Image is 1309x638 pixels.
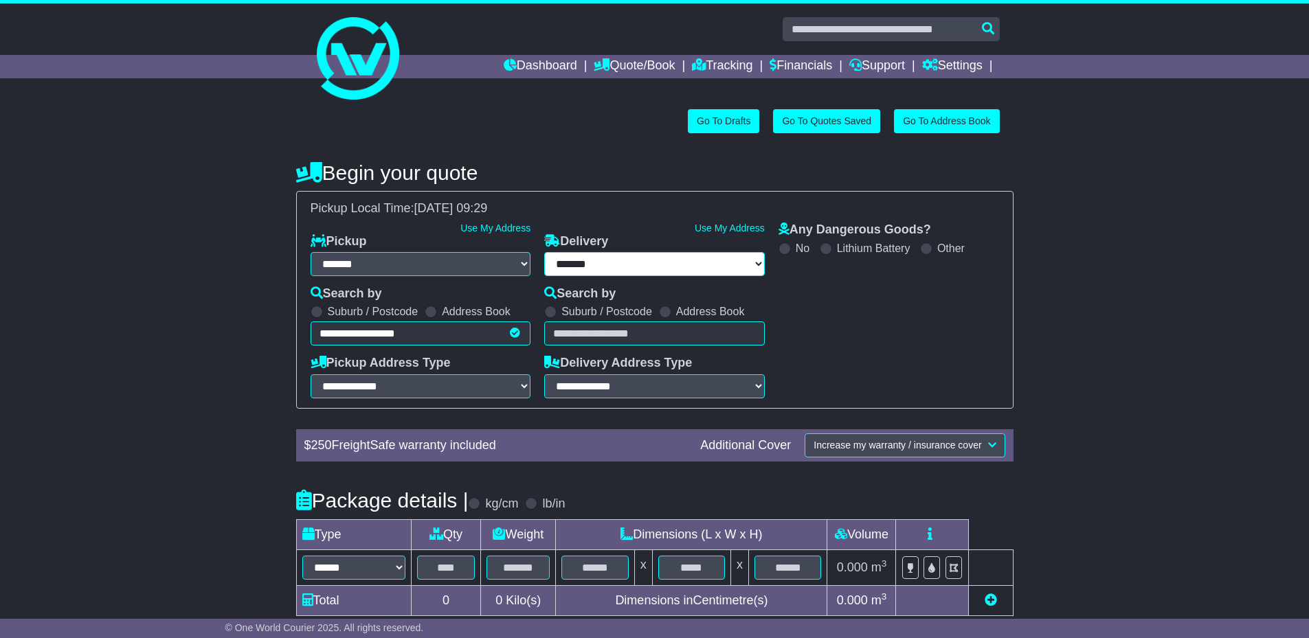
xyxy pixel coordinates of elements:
span: m [871,560,887,574]
label: Suburb / Postcode [561,305,652,318]
a: Go To Address Book [894,109,999,133]
td: Volume [827,519,896,549]
label: Any Dangerous Goods? [779,223,931,238]
a: Go To Drafts [688,109,759,133]
label: Address Book [676,305,745,318]
td: Total [296,585,411,615]
span: m [871,593,887,607]
label: lb/in [542,497,565,512]
span: [DATE] 09:29 [414,201,488,215]
label: Suburb / Postcode [328,305,418,318]
h4: Begin your quote [296,161,1014,184]
a: Use My Address [460,223,530,233]
label: Other [937,242,965,255]
label: Pickup Address Type [311,356,451,371]
div: $ FreightSafe warranty included [298,438,694,453]
a: Support [849,55,905,78]
label: Delivery Address Type [544,356,692,371]
label: Address Book [442,305,511,318]
label: Search by [544,286,616,301]
td: Dimensions (L x W x H) [556,519,827,549]
a: Quote/Book [594,55,675,78]
span: Increase my warranty / insurance cover [814,440,981,451]
td: Kilo(s) [481,585,556,615]
div: Pickup Local Time: [304,201,1006,216]
span: 0 [495,593,502,607]
td: x [731,549,749,585]
label: No [796,242,809,255]
td: 0 [411,585,481,615]
a: Financials [770,55,832,78]
td: Weight [481,519,556,549]
button: Increase my warranty / insurance cover [805,433,1005,457]
span: 0.000 [837,560,868,574]
label: kg/cm [485,497,518,512]
td: Qty [411,519,481,549]
a: Go To Quotes Saved [773,109,880,133]
a: Settings [922,55,983,78]
label: Delivery [544,234,608,249]
span: © One World Courier 2025. All rights reserved. [225,622,424,633]
a: Use My Address [695,223,765,233]
h4: Package details | [296,489,469,512]
div: Additional Cover [693,438,798,453]
a: Add new item [985,593,997,607]
td: Dimensions in Centimetre(s) [556,585,827,615]
sup: 3 [882,591,887,602]
td: Type [296,519,411,549]
label: Lithium Battery [837,242,910,255]
sup: 3 [882,558,887,569]
a: Tracking [692,55,752,78]
label: Search by [311,286,382,301]
a: Dashboard [504,55,577,78]
label: Pickup [311,234,367,249]
td: x [634,549,652,585]
span: 250 [311,438,332,452]
span: 0.000 [837,593,868,607]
